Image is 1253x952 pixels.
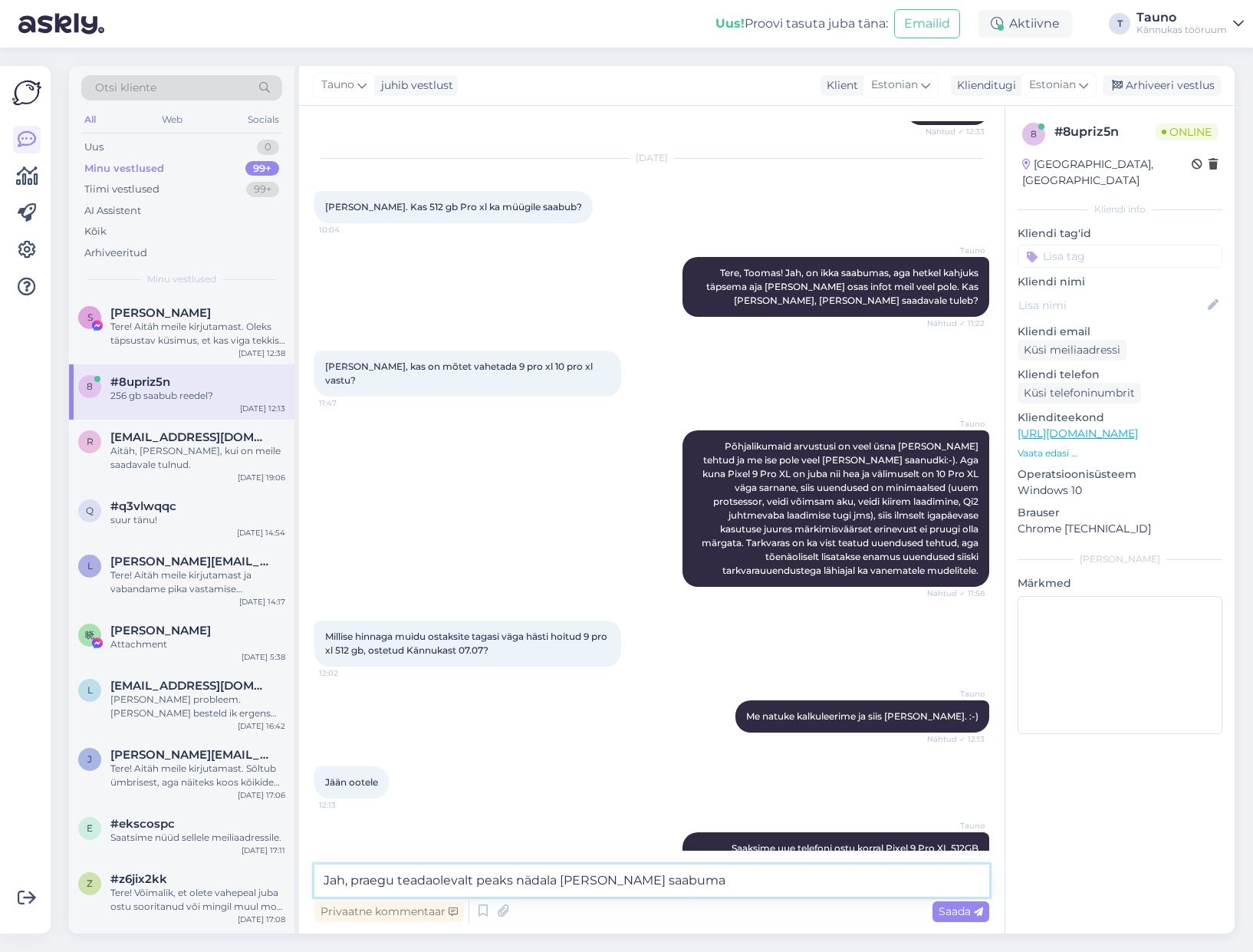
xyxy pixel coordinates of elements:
div: [DATE] [314,151,989,165]
span: lauri.kummel@gmail.com [110,555,270,568]
p: Brauser [1018,505,1222,521]
div: Privaatne kommentaar [314,901,464,922]
input: Lisa nimi [1018,297,1205,314]
span: Tere, Toomas! Jah, on ikka saabumas, aga hetkel kahjuks täpsema aja [PERSON_NAME] osas infot meil... [706,267,981,306]
div: Web [159,110,186,130]
span: l [87,560,93,572]
div: AI Assistent [84,203,141,219]
div: T [1109,13,1130,35]
span: Tauno [321,77,354,94]
div: suur tänu! [110,513,285,527]
textarea: Jah, praegu teadaolevalt peaks nädala [PERSON_NAME] saabuma [314,865,989,897]
span: 晓 [85,629,94,641]
span: q [86,505,94,516]
div: [DATE] 14:54 [237,527,285,539]
div: Uus [84,140,104,155]
span: r [87,436,94,447]
div: Minu vestlused [84,161,164,176]
div: Tere! Võimalik, et olete vahepeal juba ostu sooritanud või mingil muul moel lahenduse leidnud, ag... [110,886,285,914]
div: [DATE] 12:38 [238,348,285,359]
span: Online [1156,124,1218,140]
div: Kõik [84,224,107,239]
span: S [87,311,93,323]
span: #ekscospc [110,817,175,831]
div: Klient [821,77,858,94]
div: [DATE] 16:42 [238,720,285,732]
span: e [87,822,93,834]
p: Kliendi telefon [1018,367,1222,383]
div: Saatsime nüüd sellele meiliaadressile. [110,831,285,845]
span: 晓辉 胡 [110,624,211,637]
span: 8 [1031,128,1037,140]
span: Tauno [927,418,985,430]
span: z [87,878,93,889]
span: #q3vlwqqc [110,499,176,513]
span: le.verkamman@solcon.nl [110,679,270,693]
span: [PERSON_NAME]. Kas 512 gb Pro xl ka müügile saabub? [325,201,582,212]
p: Chrome [TECHNICAL_ID] [1018,521,1222,537]
span: Estonian [1029,77,1076,94]
div: Aitäh, [PERSON_NAME], kui on meile saadavale tulnud. [110,444,285,472]
span: Minu vestlused [147,272,216,286]
div: [DATE] 5:38 [242,651,285,663]
span: #8upriz5n [110,375,170,389]
div: [DATE] 17:11 [242,845,285,856]
span: Sten Juhanson [110,306,211,320]
div: Proovi tasuta juba täna: [715,15,888,33]
span: Tauno [927,688,985,700]
span: [PERSON_NAME], kas on mõtet vahetada 9 pro xl 10 pro xl vastu? [325,361,595,386]
div: # 8upriz5n [1054,123,1156,141]
div: 0 [257,140,279,155]
div: Küsi meiliaadressi [1018,340,1126,361]
span: Jään ootele [325,776,378,788]
p: Kliendi nimi [1018,274,1222,290]
div: [DATE] 12:13 [240,403,285,414]
p: Kliendi email [1018,324,1222,340]
span: l [87,684,93,696]
span: Nähtud ✓ 11:22 [927,318,985,329]
div: [DATE] 19:06 [238,472,285,483]
p: Kliendi tag'id [1018,226,1222,242]
b: Uus! [715,16,745,31]
div: Kliendi info [1018,203,1222,216]
button: Emailid [894,9,960,38]
div: [PERSON_NAME] [1018,552,1222,566]
div: [DATE] 17:08 [238,914,285,925]
div: Tiimi vestlused [84,182,160,197]
span: Nähtud ✓ 12:13 [927,733,985,745]
div: 99+ [246,182,279,197]
div: Kännukas tööruum [1136,24,1227,36]
span: j [87,753,92,765]
div: Aktiivne [978,10,1072,38]
span: 12:02 [319,667,377,679]
span: #z6jix2kk [110,872,167,886]
span: reimu.saaremaa@gmail.com [110,430,270,444]
span: 11:47 [319,397,377,409]
img: Askly Logo [12,78,41,107]
div: 99+ [245,161,279,176]
div: Socials [245,110,282,130]
span: Põhjalikumaid arvustusi on veel üsna [PERSON_NAME] tehtud ja me ise pole veel [PERSON_NAME] saanu... [702,440,981,576]
span: Tauno [927,245,985,256]
div: Arhiveeritud [84,245,147,261]
span: 10:04 [319,224,377,236]
p: Operatsioonisüsteem [1018,466,1222,483]
div: Attachment [110,637,285,651]
span: 12:13 [319,799,377,811]
span: Nähtud ✓ 12:33 [926,126,985,137]
div: [PERSON_NAME] probleem. [PERSON_NAME] besteld ik ergens anders, als dat beter is. Het moet ook ni... [110,693,285,720]
span: Me natuke kalkuleerime ja siis [PERSON_NAME]. :-) [746,710,978,722]
span: Otsi kliente [95,80,156,96]
span: Tauno [927,820,985,832]
p: Klienditeekond [1018,410,1222,426]
p: Märkmed [1018,575,1222,591]
div: Tere! Aitäh meile kirjutamast. Oleks täpsustav küsimus, et kas viga tekkis lihtsalt järsku tavapä... [110,320,285,348]
div: Tere! Aitäh meile kirjutamast ja vabandame pika vastamise [PERSON_NAME]. Jah, see toode on meil p... [110,568,285,596]
div: Klienditugi [951,77,1016,94]
div: juhib vestlust [375,77,453,94]
a: TaunoKännukas tööruum [1136,12,1244,36]
input: Lisa tag [1018,245,1222,268]
span: Saada [939,904,983,918]
div: Tauno [1136,12,1227,24]
div: Tere! Aitäh meile kirjutamast. Sõltub ümbrisest, aga näiteks koos kõikide Spigen ümbristega saab ... [110,762,285,789]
